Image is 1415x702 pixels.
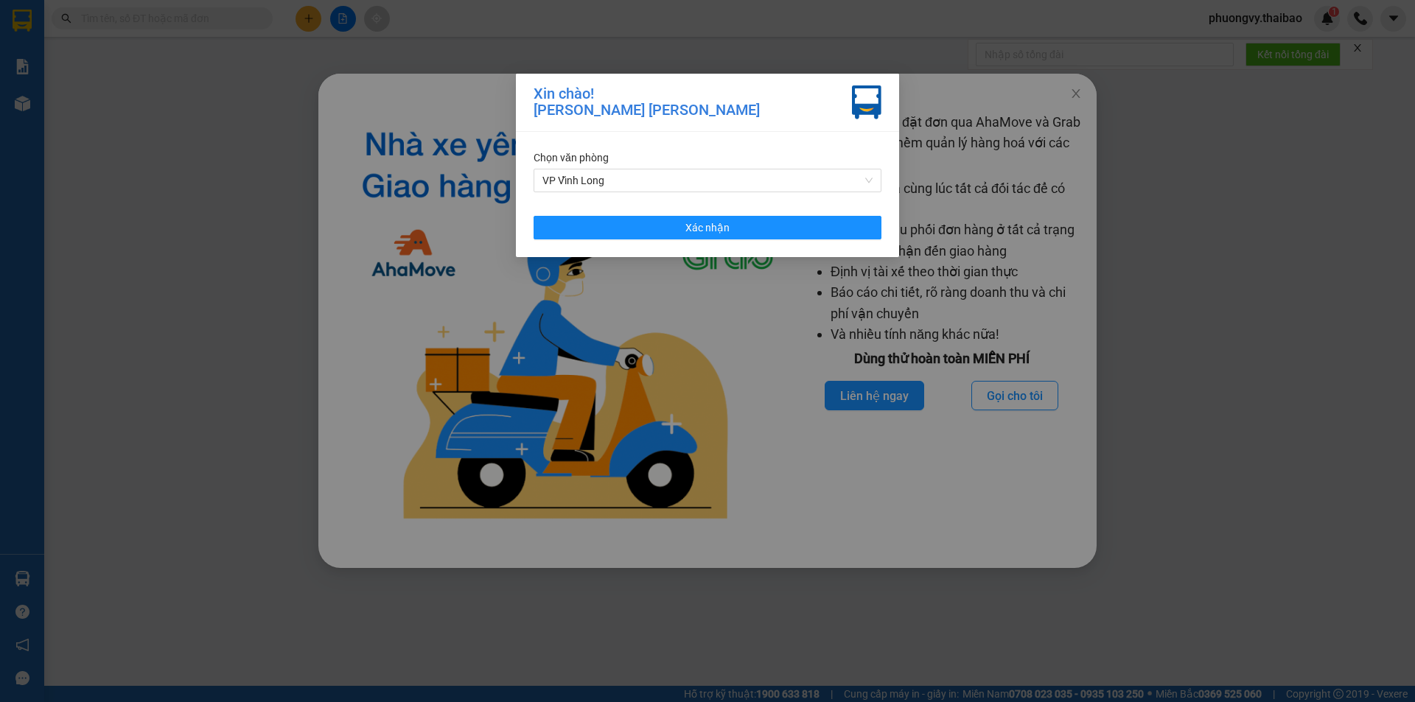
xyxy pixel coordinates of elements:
div: Xin chào! [PERSON_NAME] [PERSON_NAME] [534,85,760,119]
button: Xác nhận [534,216,881,239]
span: VP Vĩnh Long [542,169,873,192]
span: Xác nhận [685,220,730,236]
img: vxr-icon [852,85,881,119]
div: Chọn văn phòng [534,150,881,166]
